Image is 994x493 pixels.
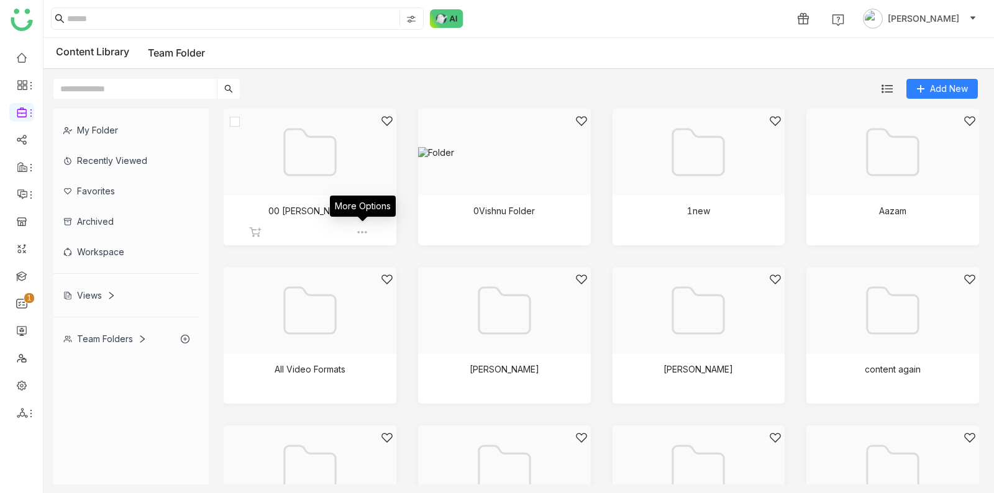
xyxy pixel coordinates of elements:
[275,364,345,374] div: All Video Formats
[687,206,710,216] div: 1new
[418,147,591,158] img: Folder
[862,121,924,183] img: Folder
[148,47,205,59] a: Team Folder
[470,364,539,374] div: [PERSON_NAME]
[63,333,147,344] div: Team Folders
[53,206,199,237] div: Archived
[406,14,416,24] img: search-type.svg
[53,176,199,206] div: Favorites
[862,279,924,341] img: Folder
[249,226,262,238] img: add_to_share_grey.svg
[667,279,729,341] img: Folder
[279,279,341,341] img: Folder
[473,279,536,341] img: Folder
[330,196,396,217] div: More Options
[888,12,959,25] span: [PERSON_NAME]
[663,364,733,374] div: [PERSON_NAME]
[11,9,33,31] img: logo
[879,206,906,216] div: Aazam
[860,9,979,29] button: [PERSON_NAME]
[430,9,463,28] img: ask-buddy-normal.svg
[53,237,199,267] div: Workspace
[906,79,978,99] button: Add New
[863,9,883,29] img: avatar
[865,364,921,374] div: content again
[667,121,729,183] img: Folder
[473,206,535,216] div: 0Vishnu Folder
[882,83,893,94] img: list.svg
[63,290,116,301] div: Views
[53,115,199,145] div: My Folder
[53,145,199,176] div: Recently Viewed
[930,82,968,96] span: Add New
[56,45,205,61] div: Content Library
[832,14,844,26] img: help.svg
[24,293,34,303] nz-badge-sup: 1
[27,292,32,304] p: 1
[356,226,368,238] img: more-options.svg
